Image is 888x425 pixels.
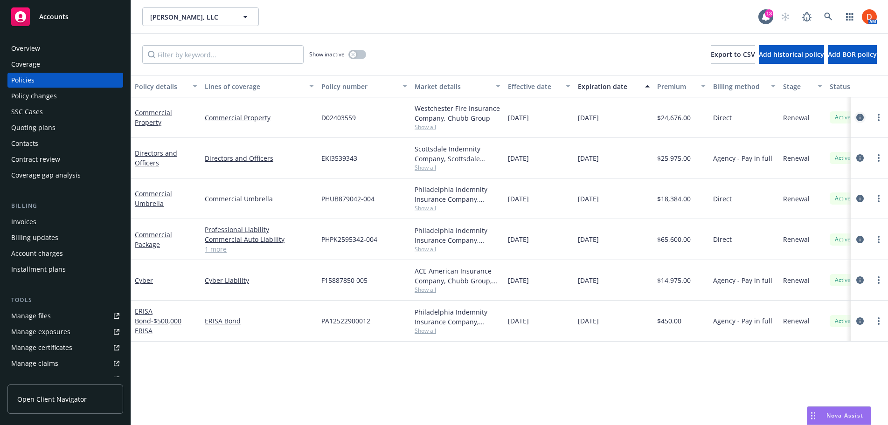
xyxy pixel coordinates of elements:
[840,7,859,26] a: Switch app
[833,235,852,244] span: Active
[205,225,314,234] a: Professional Liability
[657,153,691,163] span: $25,975.00
[135,108,172,127] a: Commercial Property
[873,274,884,286] a: more
[776,7,795,26] a: Start snowing
[7,246,123,261] a: Account charges
[415,82,490,91] div: Market details
[321,275,368,285] span: F15887850 005
[415,185,500,204] div: Philadelphia Indemnity Insurance Company, [GEOGRAPHIC_DATA] Insurance Companies
[11,372,55,387] div: Manage BORs
[759,45,824,64] button: Add historical policy
[508,82,560,91] div: Effective date
[150,12,231,22] span: [PERSON_NAME], LLC
[7,340,123,355] a: Manage certificates
[783,234,810,244] span: Renewal
[779,75,826,97] button: Stage
[504,75,574,97] button: Effective date
[415,245,500,253] span: Show all
[854,152,866,164] a: circleInformation
[854,315,866,327] a: circleInformation
[415,226,500,245] div: Philadelphia Indemnity Insurance Company, [GEOGRAPHIC_DATA] Insurance Companies
[653,75,709,97] button: Premium
[7,4,123,30] a: Accounts
[205,113,314,123] a: Commercial Property
[862,9,877,24] img: photo
[830,82,887,91] div: Status
[713,113,732,123] span: Direct
[7,120,123,135] a: Quoting plans
[135,276,153,285] a: Cyber
[873,315,884,327] a: more
[415,266,500,286] div: ACE American Insurance Company, Chubb Group, CRC Insurance Services
[783,113,810,123] span: Renewal
[411,75,504,97] button: Market details
[578,82,639,91] div: Expiration date
[508,234,529,244] span: [DATE]
[657,275,691,285] span: $14,975.00
[135,230,172,249] a: Commercial Package
[828,50,877,59] span: Add BOR policy
[833,113,852,122] span: Active
[7,168,123,183] a: Coverage gap analysis
[578,316,599,326] span: [DATE]
[205,244,314,254] a: 1 more
[7,214,123,229] a: Invoices
[321,113,356,123] span: D02403559
[7,201,123,211] div: Billing
[713,316,772,326] span: Agency - Pay in full
[321,234,377,244] span: PHPK2595342-004
[142,45,304,64] input: Filter by keyword...
[318,75,411,97] button: Policy number
[713,234,732,244] span: Direct
[205,194,314,204] a: Commercial Umbrella
[11,89,57,103] div: Policy changes
[807,407,819,425] div: Drag to move
[415,103,500,123] div: Westchester Fire Insurance Company, Chubb Group
[798,7,816,26] a: Report a Bug
[321,82,397,91] div: Policy number
[205,316,314,326] a: ERISA Bond
[854,234,866,245] a: circleInformation
[873,193,884,204] a: more
[854,193,866,204] a: circleInformation
[11,152,60,167] div: Contract review
[321,153,357,163] span: EKI3539343
[657,234,691,244] span: $65,600.00
[11,104,43,119] div: SSC Cases
[826,411,863,419] span: Nova Assist
[765,9,773,18] div: 13
[7,324,123,339] a: Manage exposures
[415,144,500,164] div: Scottsdale Indemnity Company, Scottsdale Insurance Company (Nationwide), RT Specialty Insurance S...
[131,75,201,97] button: Policy details
[819,7,838,26] a: Search
[205,234,314,244] a: Commercial Auto Liability
[7,73,123,88] a: Policies
[135,149,177,167] a: Directors and Officers
[508,275,529,285] span: [DATE]
[873,112,884,123] a: more
[11,41,40,56] div: Overview
[415,204,500,212] span: Show all
[309,50,345,58] span: Show inactive
[135,316,181,335] span: - $500,000 ERISA
[142,7,259,26] button: [PERSON_NAME], LLC
[578,194,599,204] span: [DATE]
[833,154,852,162] span: Active
[783,194,810,204] span: Renewal
[709,75,779,97] button: Billing method
[11,214,36,229] div: Invoices
[508,153,529,163] span: [DATE]
[657,113,691,123] span: $24,676.00
[657,194,691,204] span: $18,384.00
[11,230,58,245] div: Billing updates
[415,164,500,171] span: Show all
[11,120,55,135] div: Quoting plans
[578,275,599,285] span: [DATE]
[205,275,314,285] a: Cyber Liability
[578,113,599,123] span: [DATE]
[7,230,123,245] a: Billing updates
[11,262,66,277] div: Installment plans
[807,406,871,425] button: Nova Assist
